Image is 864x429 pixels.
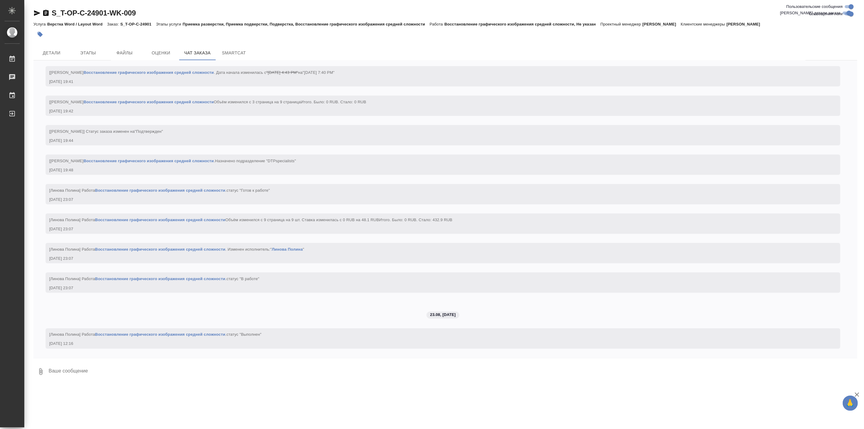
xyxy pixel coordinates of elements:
[47,22,107,26] p: Верстка Word / Layout Word
[95,188,225,193] a: Восстановление графического изображения средней сложности
[33,9,41,17] button: Скопировать ссылку для ЯМессенджера
[681,22,727,26] p: Клиентские менеджеры
[219,49,249,57] span: SmartCat
[301,100,366,104] span: Итого. Было: 0 RUB. Стало: 0 RUB
[49,332,262,337] span: [Линова Полина] Работа .
[49,188,270,193] span: [Линова Полина] Работа .
[215,159,296,163] span: Назначено подразделение "DTPspecialists"
[49,108,819,114] div: [DATE] 19:42
[49,167,819,173] div: [DATE] 19:48
[266,70,298,75] span: "[DATE] 4:43 PM"
[49,129,163,134] span: [[PERSON_NAME]] Статус заказа изменен на
[227,188,270,193] span: статус "Готов к работе"
[183,22,430,26] p: Приемка разверстки, Приемка подверстки, Подверстка, Восстановление графического изображения средн...
[33,22,47,26] p: Услуга
[379,218,452,222] span: Итого. Было: 0 RUB. Стало: 432.9 RUB
[780,10,841,16] span: [PERSON_NAME] детали заказа
[156,22,183,26] p: Этапы услуги
[601,22,643,26] p: Проектный менеджер
[49,226,819,232] div: [DATE] 23:07
[49,276,259,281] span: [Линова Полина] Работа .
[146,49,176,57] span: Оценки
[303,70,334,75] span: "[DATE] 7:40 PM"
[843,396,858,411] button: 🙏
[33,28,47,41] button: Добавить тэг
[183,49,212,57] span: Чат заказа
[84,159,214,163] a: Восстановление графического изображения средней сложности
[49,247,304,252] span: [Линова Полина] Работа . Изменен исполнитель:
[95,247,225,252] a: Восстановление графического изображения средней сложности
[227,332,262,337] span: статус "Выполнен"
[272,247,303,252] a: Линова Полина
[270,247,304,252] span: " "
[110,49,139,57] span: Файлы
[95,218,225,222] a: Восстановление графического изображения средней сложности
[49,159,296,163] span: [[PERSON_NAME] .
[95,332,225,337] a: Восстановление графического изображения средней сложности
[84,100,214,104] a: Восстановление графического изображения средней сложности
[52,9,136,17] a: S_T-OP-C-24901-WK-009
[49,79,819,85] div: [DATE] 19:41
[444,22,601,26] p: Восстановление графического изображения средней сложности, Не указан
[84,70,214,75] a: Восстановление графического изображения средней сложности
[643,22,681,26] p: [PERSON_NAME]
[120,22,156,26] p: S_T-OP-C-24901
[49,100,366,104] span: [[PERSON_NAME] Объём изменился с 3 страница на 9 страница
[786,4,843,10] span: Пользовательские сообщения
[49,218,452,222] span: [Линова Полина] Работа Объём изменился c 9 страница на 9 шт. Ставка изменилась c 0 RUB на 48.1 RUB
[135,129,163,134] span: "Подтвержден"
[74,49,103,57] span: Этапы
[49,70,334,75] span: [[PERSON_NAME] . Дата начала изменилась с на
[430,312,456,318] p: 23.08, [DATE]
[845,397,855,410] span: 🙏
[49,341,819,347] div: [DATE] 12:16
[727,22,765,26] p: [PERSON_NAME]
[95,276,225,281] a: Восстановление графического изображения средней сложности
[49,138,819,144] div: [DATE] 19:44
[809,11,843,17] span: Оповещения-логи
[227,276,259,281] span: статус "В работе"
[49,256,819,262] div: [DATE] 23:07
[49,197,819,203] div: [DATE] 23:07
[49,285,819,291] div: [DATE] 23:07
[37,49,66,57] span: Детали
[430,22,444,26] p: Работа
[107,22,120,26] p: Заказ:
[42,9,50,17] button: Скопировать ссылку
